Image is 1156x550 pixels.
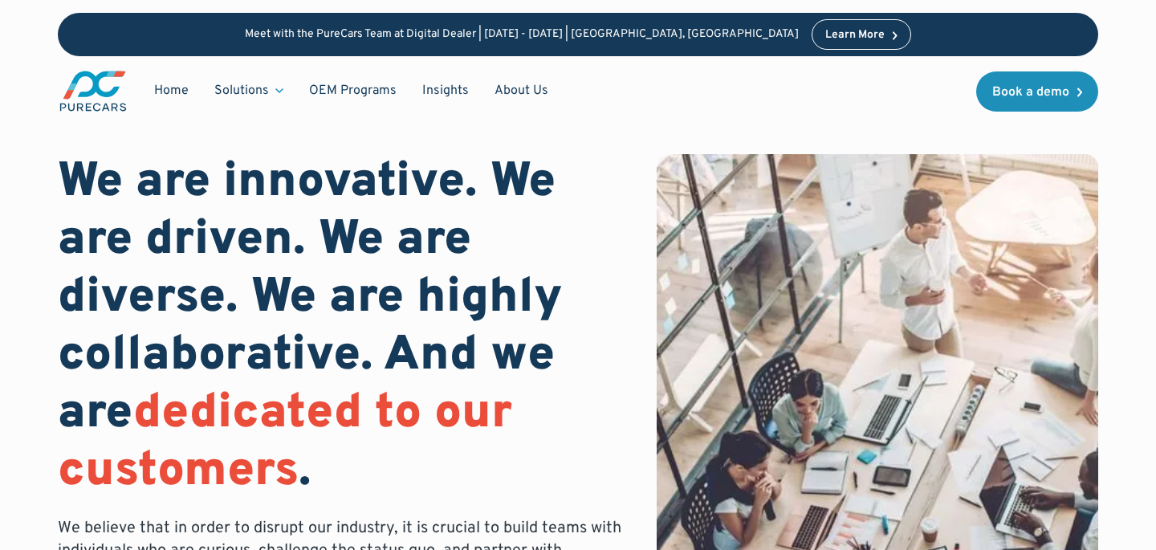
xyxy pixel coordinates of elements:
[245,28,799,42] p: Meet with the PureCars Team at Digital Dealer | [DATE] - [DATE] | [GEOGRAPHIC_DATA], [GEOGRAPHIC_...
[141,75,201,106] a: Home
[58,69,128,113] a: main
[482,75,561,106] a: About Us
[976,71,1098,112] a: Book a demo
[214,82,269,100] div: Solutions
[58,69,128,113] img: purecars logo
[409,75,482,106] a: Insights
[58,154,631,501] h1: We are innovative. We are driven. We are diverse. We are highly collaborative. And we are .
[825,30,885,41] div: Learn More
[201,75,296,106] div: Solutions
[58,384,512,503] span: dedicated to our customers
[296,75,409,106] a: OEM Programs
[992,86,1069,99] div: Book a demo
[812,19,911,50] a: Learn More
